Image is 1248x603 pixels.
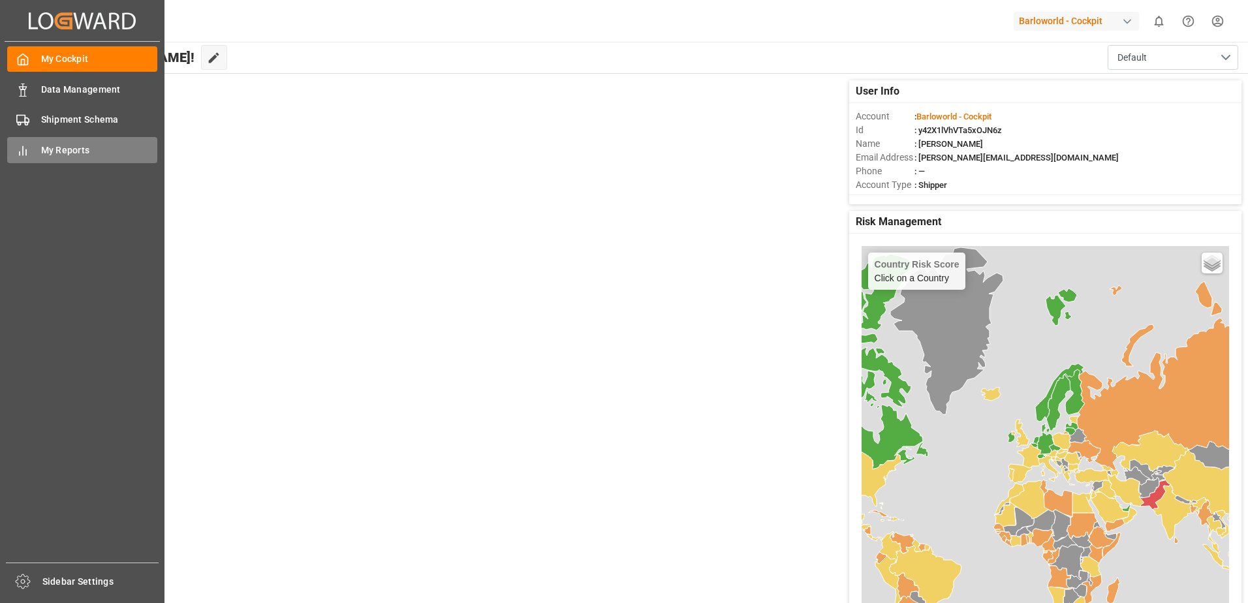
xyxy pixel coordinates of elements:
[856,123,914,137] span: Id
[856,151,914,164] span: Email Address
[1014,8,1144,33] button: Barloworld - Cockpit
[54,45,195,70] span: Hello [PERSON_NAME]!
[856,164,914,178] span: Phone
[875,259,959,270] h4: Country Risk Score
[856,84,899,99] span: User Info
[856,137,914,151] span: Name
[916,112,991,121] span: Barloworld - Cockpit
[41,52,158,66] span: My Cockpit
[914,139,983,149] span: : [PERSON_NAME]
[856,178,914,192] span: Account Type
[1174,7,1203,36] button: Help Center
[7,46,157,72] a: My Cockpit
[41,83,158,97] span: Data Management
[914,180,947,190] span: : Shipper
[875,259,959,283] div: Click on a Country
[914,125,1002,135] span: : y42X1lVhVTa5xOJN6z
[1144,7,1174,36] button: show 0 new notifications
[41,144,158,157] span: My Reports
[7,137,157,162] a: My Reports
[914,166,925,176] span: : —
[1108,45,1238,70] button: open menu
[856,214,941,230] span: Risk Management
[7,107,157,132] a: Shipment Schema
[1202,253,1223,273] a: Layers
[7,76,157,102] a: Data Management
[42,575,159,589] span: Sidebar Settings
[856,110,914,123] span: Account
[914,112,991,121] span: :
[914,153,1119,162] span: : [PERSON_NAME][EMAIL_ADDRESS][DOMAIN_NAME]
[1117,51,1147,65] span: Default
[1014,12,1139,31] div: Barloworld - Cockpit
[41,113,158,127] span: Shipment Schema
